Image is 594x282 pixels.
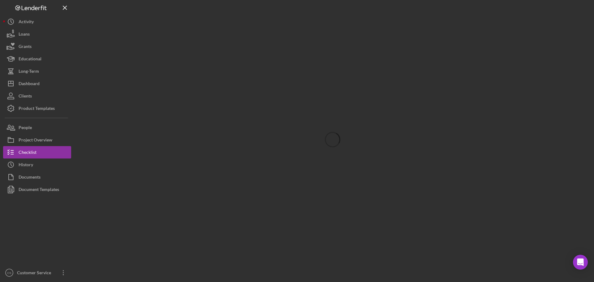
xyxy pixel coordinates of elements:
button: Long-Term [3,65,71,77]
button: Loans [3,28,71,40]
div: History [19,158,33,172]
div: Activity [19,15,34,29]
button: People [3,121,71,134]
button: Documents [3,171,71,183]
div: Project Overview [19,134,52,148]
text: CS [7,271,11,275]
button: Project Overview [3,134,71,146]
div: Dashboard [19,77,40,91]
div: Customer Service [15,267,56,280]
button: Activity [3,15,71,28]
button: Educational [3,53,71,65]
button: Checklist [3,146,71,158]
button: History [3,158,71,171]
div: People [19,121,32,135]
button: Dashboard [3,77,71,90]
div: Educational [19,53,41,67]
div: Long-Term [19,65,39,79]
button: Grants [3,40,71,53]
div: Product Templates [19,102,55,116]
button: Document Templates [3,183,71,196]
button: Clients [3,90,71,102]
button: CSCustomer Service [3,267,71,279]
div: Open Intercom Messenger [573,255,588,270]
button: Product Templates [3,102,71,115]
div: Document Templates [19,183,59,197]
div: Checklist [19,146,37,160]
div: Grants [19,40,32,54]
div: Loans [19,28,30,42]
div: Clients [19,90,32,104]
div: Documents [19,171,41,185]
